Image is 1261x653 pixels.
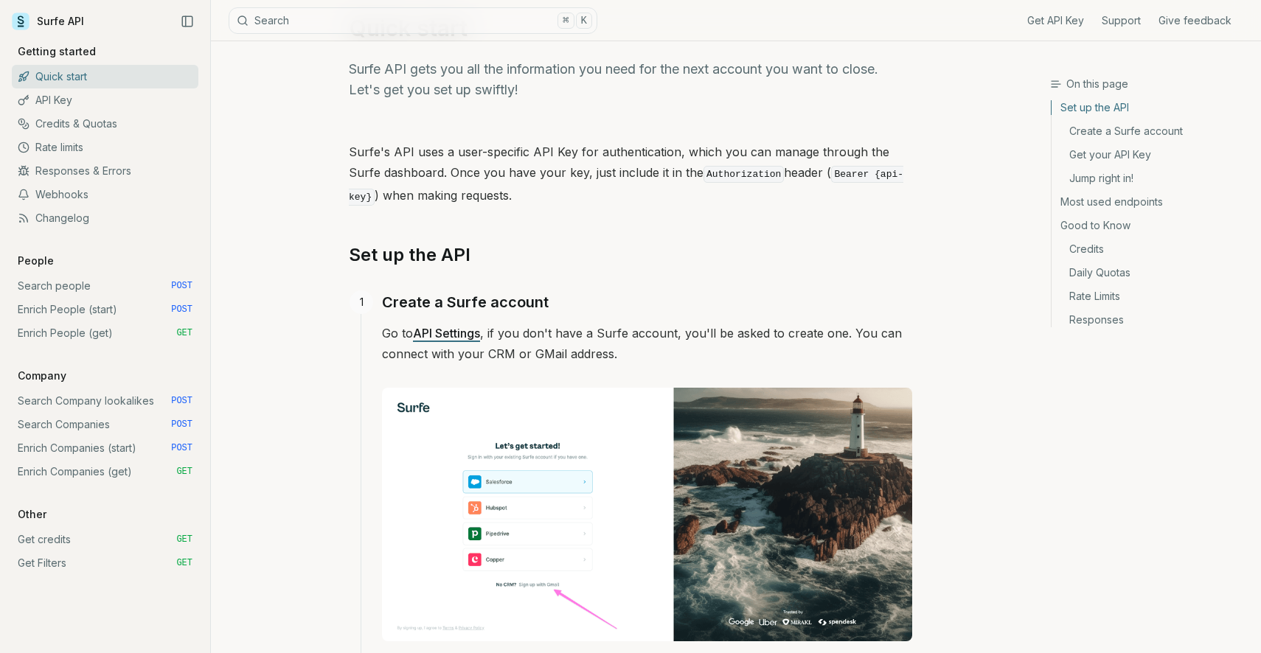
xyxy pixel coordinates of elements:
[1158,13,1232,28] a: Give feedback
[12,159,198,183] a: Responses & Errors
[171,280,192,292] span: POST
[176,466,192,478] span: GET
[382,323,912,364] p: Go to , if you don't have a Surfe account, you'll be asked to create one. You can connect with yo...
[382,290,549,314] a: Create a Surfe account
[12,44,102,59] p: Getting started
[12,369,72,383] p: Company
[1052,119,1249,143] a: Create a Surfe account
[557,13,574,29] kbd: ⌘
[1027,13,1084,28] a: Get API Key
[12,321,198,345] a: Enrich People (get) GET
[12,413,198,436] a: Search Companies POST
[12,274,198,298] a: Search people POST
[12,298,198,321] a: Enrich People (start) POST
[12,112,198,136] a: Credits & Quotas
[176,10,198,32] button: Collapse Sidebar
[1052,190,1249,214] a: Most used endpoints
[171,419,192,430] span: POST
[1052,308,1249,327] a: Responses
[1052,214,1249,237] a: Good to Know
[704,166,784,183] code: Authorization
[176,557,192,569] span: GET
[1052,167,1249,190] a: Jump right in!
[349,59,912,100] p: Surfe API gets you all the information you need for the next account you want to close. Let's get...
[176,534,192,545] span: GET
[349,142,912,208] p: Surfe's API uses a user-specific API Key for authentication, which you can manage through the Sur...
[12,551,198,575] a: Get Filters GET
[12,206,198,230] a: Changelog
[12,436,198,460] a: Enrich Companies (start) POST
[12,507,52,522] p: Other
[12,65,198,88] a: Quick start
[12,528,198,551] a: Get credits GET
[349,243,470,267] a: Set up the API
[171,304,192,315] span: POST
[12,254,60,268] p: People
[1052,143,1249,167] a: Get your API Key
[12,88,198,112] a: API Key
[12,136,198,159] a: Rate limits
[12,10,84,32] a: Surfe API
[1052,237,1249,261] a: Credits
[576,13,592,29] kbd: K
[171,395,192,407] span: POST
[12,389,198,413] a: Search Company lookalikes POST
[12,460,198,483] a: Enrich Companies (get) GET
[1052,284,1249,308] a: Rate Limits
[171,442,192,454] span: POST
[1052,100,1249,119] a: Set up the API
[382,388,912,641] img: Image
[1052,261,1249,284] a: Daily Quotas
[1050,77,1249,91] h3: On this page
[176,327,192,339] span: GET
[229,7,597,34] button: Search⌘K
[12,183,198,206] a: Webhooks
[1102,13,1141,28] a: Support
[413,326,480,341] a: API Settings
